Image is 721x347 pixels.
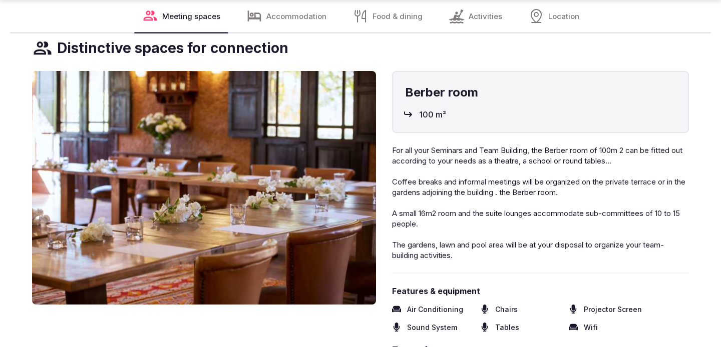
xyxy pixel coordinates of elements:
span: Projector Screen [584,304,642,314]
span: Accommodation [266,11,326,21]
span: Activities [469,11,502,21]
span: Air Conditioning [407,304,463,314]
span: Meeting spaces [162,11,220,21]
span: Sound System [407,322,457,332]
h4: Berber room [405,84,676,101]
span: Wifi [584,322,598,332]
span: 100 m² [419,109,446,120]
span: Chairs [495,304,518,314]
span: Tables [495,322,519,332]
span: Food & dining [373,11,423,21]
span: A small 16m2 room and the suite lounges accommodate sub-committees of 10 to 15 people. [392,208,680,228]
h3: Distinctive spaces for connection [57,38,288,58]
span: For all your Seminars and Team Building, the Berber room of 100m 2 can be fitted out according to... [392,145,682,165]
span: Features & equipment [392,285,689,296]
span: The gardens, lawn and pool area will be at your disposal to organize your team-building activities. [392,240,664,260]
span: Location [548,11,579,21]
img: Gallery image 1 [32,71,376,304]
span: Coffee breaks and informal meetings will be organized on the private terrace or in the gardens ad... [392,177,685,197]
